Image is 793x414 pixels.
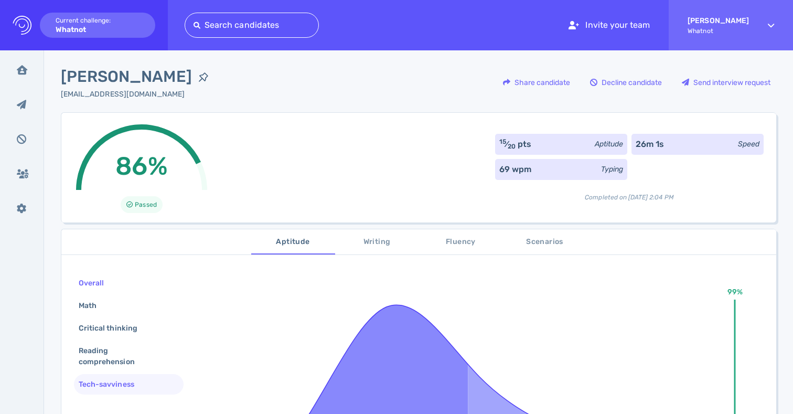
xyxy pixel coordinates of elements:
[636,138,664,151] div: 26m 1s
[601,164,623,175] div: Typing
[77,343,173,369] div: Reading comprehension
[135,198,156,211] span: Passed
[258,236,329,249] span: Aptitude
[688,16,749,25] strong: [PERSON_NAME]
[585,70,667,94] div: Decline candidate
[61,89,215,100] div: Click to copy the email address
[676,70,776,95] button: Send interview request
[115,151,167,181] span: 86%
[61,65,192,89] span: [PERSON_NAME]
[77,298,109,313] div: Math
[584,70,668,95] button: Decline candidate
[495,184,764,202] div: Completed on [DATE] 2:04 PM
[499,138,532,151] div: ⁄ pts
[77,377,147,392] div: Tech-savviness
[499,138,506,145] sup: 15
[595,139,623,150] div: Aptitude
[688,27,749,35] span: Whatnot
[509,236,581,249] span: Scenarios
[498,70,575,94] div: Share candidate
[77,275,116,291] div: Overall
[77,321,150,336] div: Critical thinking
[499,163,531,176] div: 69 wpm
[497,70,576,95] button: Share candidate
[341,236,413,249] span: Writing
[727,288,743,296] text: 99%
[738,139,759,150] div: Speed
[508,143,516,150] sub: 20
[677,70,776,94] div: Send interview request
[425,236,497,249] span: Fluency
